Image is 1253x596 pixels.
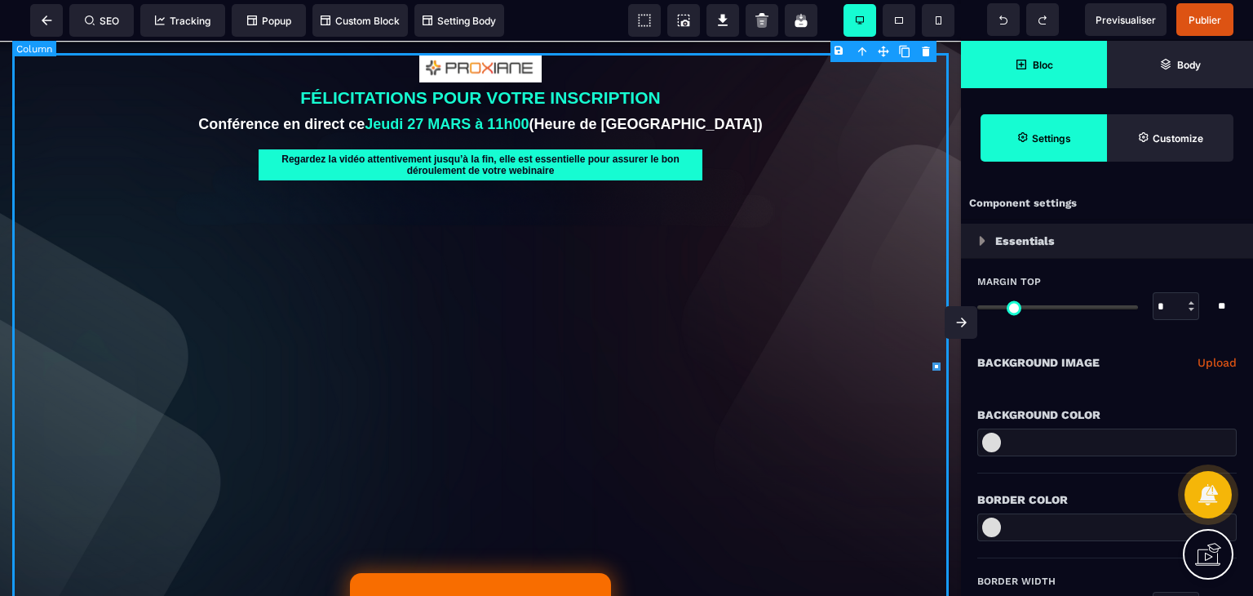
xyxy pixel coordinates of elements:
strong: Settings [1032,132,1071,145]
div: Border Color [977,490,1237,509]
b: Jeudi 27 MARS à 11h00 [365,75,529,91]
img: 92ef1b41aa5dc875a9f0b1580ab26380_Logo_Proxiane_Final.png [419,12,541,42]
span: Preview [1085,3,1167,36]
text: Conférence en direct ce (Heure de [GEOGRAPHIC_DATA]) [12,71,949,96]
span: Settings [981,114,1107,162]
span: Previsualiser [1096,14,1156,26]
text: Regardez la vidéo attentivement jusqu’à la fin, elle est essentielle pour assurer le bon déroulem... [259,109,702,140]
p: Background Image [977,353,1100,372]
span: Margin Top [977,275,1041,288]
span: SEO [85,15,119,27]
span: Publier [1189,14,1221,26]
img: loading [979,236,985,246]
strong: Bloc [1033,59,1053,71]
span: Screenshot [667,4,700,37]
span: Border Width [977,575,1056,588]
a: Upload [1198,353,1237,372]
span: Setting Body [423,15,496,27]
text: FÉLICITATIONS POUR VOTRE INSCRIPTION [12,45,949,71]
div: Component settings [961,188,1253,220]
span: Tracking [155,15,210,27]
span: Open Layer Manager [1107,41,1253,88]
span: Popup [247,15,291,27]
span: Open Style Manager [1107,114,1233,162]
span: Custom Block [321,15,400,27]
div: Background Color [977,405,1237,425]
strong: Customize [1153,132,1203,145]
span: View components [628,4,661,37]
p: Essentials [995,231,1055,251]
strong: Body [1177,59,1201,71]
span: Open Blocks [961,41,1107,88]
